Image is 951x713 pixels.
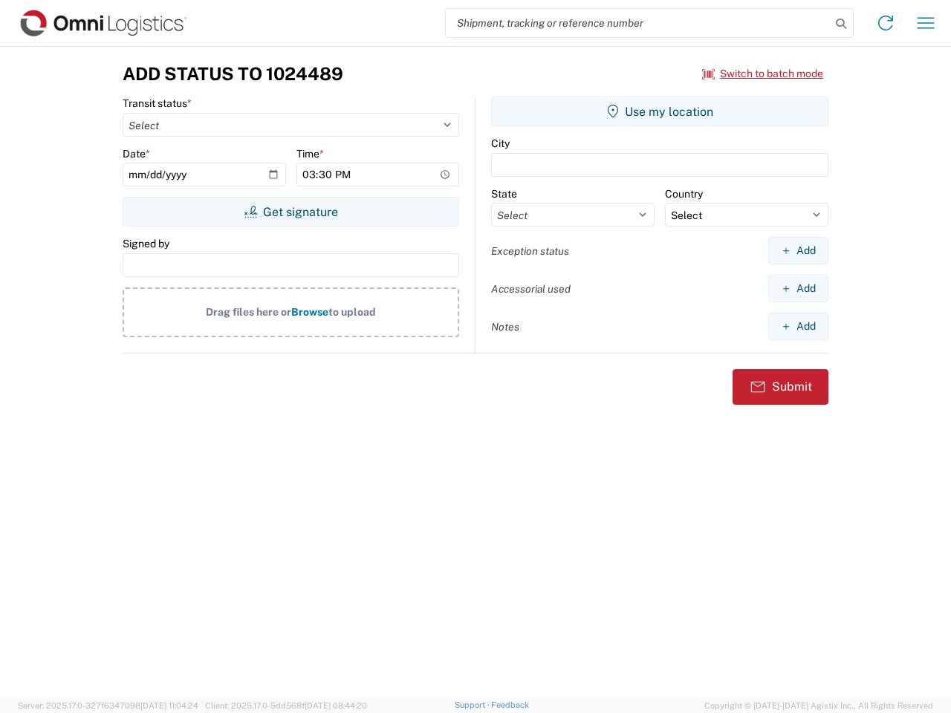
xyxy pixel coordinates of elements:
[491,137,510,150] label: City
[206,306,291,318] span: Drag files here or
[491,700,529,709] a: Feedback
[704,699,933,712] span: Copyright © [DATE]-[DATE] Agistix Inc., All Rights Reserved
[491,244,569,258] label: Exception status
[491,282,571,296] label: Accessorial used
[123,237,169,250] label: Signed by
[296,147,324,160] label: Time
[305,701,367,710] span: [DATE] 08:44:20
[768,237,828,264] button: Add
[491,320,519,333] label: Notes
[491,187,517,201] label: State
[446,9,831,37] input: Shipment, tracking or reference number
[455,700,492,709] a: Support
[768,313,828,340] button: Add
[205,701,367,710] span: Client: 2025.17.0-5dd568f
[18,701,198,710] span: Server: 2025.17.0-327f6347098
[291,306,328,318] span: Browse
[328,306,376,318] span: to upload
[702,62,823,86] button: Switch to batch mode
[733,369,828,405] button: Submit
[123,63,343,85] h3: Add Status to 1024489
[123,97,192,110] label: Transit status
[665,187,703,201] label: Country
[491,97,828,126] button: Use my location
[123,147,150,160] label: Date
[140,701,198,710] span: [DATE] 11:04:24
[123,197,459,227] button: Get signature
[768,275,828,302] button: Add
